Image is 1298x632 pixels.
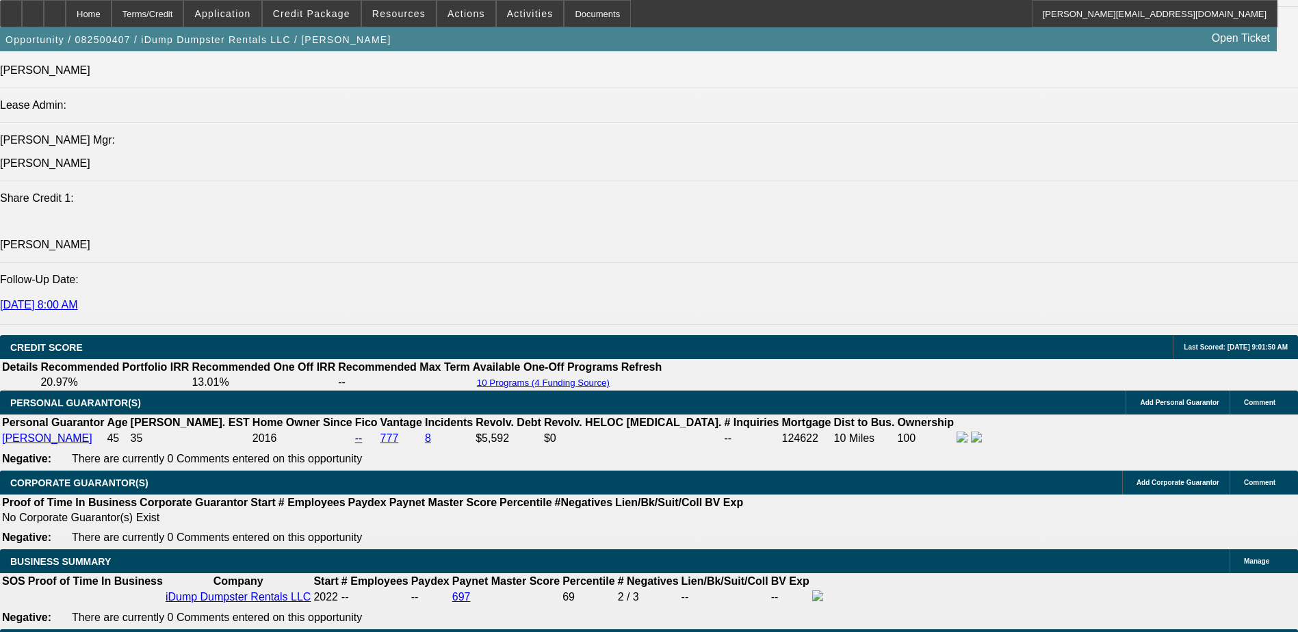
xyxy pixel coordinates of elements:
[2,432,92,444] a: [PERSON_NAME]
[425,432,431,444] a: 8
[389,497,497,508] b: Paynet Master Score
[273,8,350,19] span: Credit Package
[472,360,619,374] th: Available One-Off Programs
[341,591,349,603] span: --
[507,8,554,19] span: Activities
[896,431,955,446] td: 100
[191,376,336,389] td: 13.01%
[355,432,363,444] a: --
[1206,27,1275,50] a: Open Ticket
[184,1,261,27] button: Application
[723,431,779,446] td: --
[473,377,614,389] button: 10 Programs (4 Funding Source)
[544,417,722,428] b: Revolv. HELOC [MEDICAL_DATA].
[621,360,663,374] th: Refresh
[194,8,250,19] span: Application
[106,431,128,446] td: 45
[781,431,832,446] td: 124622
[348,497,387,508] b: Paydex
[499,497,551,508] b: Percentile
[724,417,779,428] b: # Inquiries
[362,1,436,27] button: Resources
[10,477,148,488] span: CORPORATE GUARANTOR(S)
[425,417,473,428] b: Incidents
[971,432,982,443] img: linkedin-icon.png
[278,497,346,508] b: # Employees
[355,417,378,428] b: Fico
[562,575,614,587] b: Percentile
[771,575,809,587] b: BV Exp
[437,1,495,27] button: Actions
[166,591,311,603] a: iDump Dumpster Rentals LLC
[562,591,614,603] div: 69
[543,431,723,446] td: $0
[1,575,26,588] th: SOS
[957,432,968,443] img: facebook-icon.png
[1,511,749,525] td: No Corporate Guarantor(s) Exist
[337,376,471,389] td: --
[618,591,679,603] div: 2 / 3
[72,453,362,464] span: There are currently 0 Comments entered on this opportunity
[5,34,391,45] span: Opportunity / 082500407 / iDump Dumpster Rentals LLC / [PERSON_NAME]
[27,575,164,588] th: Proof of Time In Business
[313,575,338,587] b: Start
[1137,479,1219,486] span: Add Corporate Guarantor
[10,397,141,408] span: PERSONAL GUARANTOR(S)
[337,360,471,374] th: Recommended Max Term
[555,497,613,508] b: #Negatives
[250,497,275,508] b: Start
[40,376,190,389] td: 20.97%
[2,453,51,464] b: Negative:
[476,417,541,428] b: Revolv. Debt
[107,417,127,428] b: Age
[411,590,450,605] td: --
[341,575,408,587] b: # Employees
[380,417,422,428] b: Vantage
[770,590,810,605] td: --
[833,431,896,446] td: 10 Miles
[252,432,277,444] span: 2016
[1244,557,1269,565] span: Manage
[140,497,248,508] b: Corporate Guarantor
[131,417,250,428] b: [PERSON_NAME]. EST
[1244,479,1275,486] span: Comment
[682,575,768,587] b: Lien/Bk/Suit/Coll
[191,360,336,374] th: Recommended One Off IRR
[475,431,542,446] td: $5,592
[618,575,679,587] b: # Negatives
[1140,399,1219,406] span: Add Personal Guarantor
[2,611,51,623] b: Negative:
[72,611,362,623] span: There are currently 0 Comments entered on this opportunity
[2,417,104,428] b: Personal Guarantor
[615,497,702,508] b: Lien/Bk/Suit/Coll
[897,417,954,428] b: Ownership
[452,575,560,587] b: Paynet Master Score
[380,432,399,444] a: 777
[10,556,111,567] span: BUSINESS SUMMARY
[834,417,895,428] b: Dist to Bus.
[452,591,471,603] a: 697
[72,531,362,543] span: There are currently 0 Comments entered on this opportunity
[447,8,485,19] span: Actions
[130,431,250,446] td: 35
[497,1,564,27] button: Activities
[40,360,190,374] th: Recommended Portfolio IRR
[705,497,743,508] b: BV Exp
[313,590,339,605] td: 2022
[1244,399,1275,406] span: Comment
[1184,343,1288,351] span: Last Scored: [DATE] 9:01:50 AM
[1,496,138,510] th: Proof of Time In Business
[252,417,352,428] b: Home Owner Since
[372,8,426,19] span: Resources
[681,590,769,605] td: --
[213,575,263,587] b: Company
[263,1,361,27] button: Credit Package
[782,417,831,428] b: Mortgage
[1,360,38,374] th: Details
[10,342,83,353] span: CREDIT SCORE
[411,575,450,587] b: Paydex
[812,590,823,601] img: facebook-icon.png
[2,531,51,543] b: Negative:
